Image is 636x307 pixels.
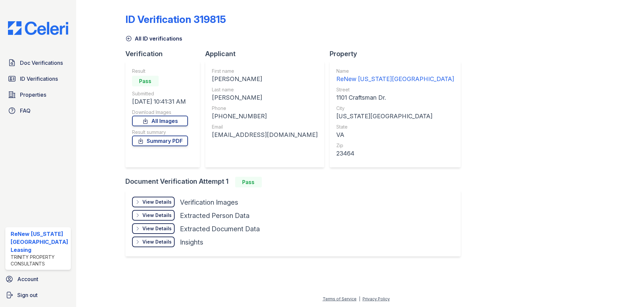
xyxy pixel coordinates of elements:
div: View Details [142,199,172,205]
a: Privacy Policy [363,296,390,301]
div: Property [330,49,466,58]
div: [PERSON_NAME] [212,74,318,84]
div: [DATE] 10:41:31 AM [132,97,188,106]
div: Extracted Document Data [180,224,260,234]
div: Zip [336,142,454,149]
a: All Images [132,116,188,126]
div: Street [336,86,454,93]
div: Applicant [205,49,330,58]
span: Doc Verifications [20,59,63,67]
div: Extracted Person Data [180,211,249,220]
a: Terms of Service [323,296,357,301]
div: Email [212,124,318,130]
div: [PERSON_NAME] [212,93,318,102]
div: [PHONE_NUMBER] [212,112,318,121]
a: Name ReNew [US_STATE][GEOGRAPHIC_DATA] [336,68,454,84]
a: Properties [5,88,71,101]
div: Verification Images [180,198,238,207]
div: ReNew [US_STATE][GEOGRAPHIC_DATA] [336,74,454,84]
div: Result summary [132,129,188,136]
span: Account [17,275,38,283]
div: 23464 [336,149,454,158]
a: Summary PDF [132,136,188,146]
div: VA [336,130,454,140]
div: Document Verification Attempt 1 [125,177,466,187]
div: Pass [235,177,262,187]
div: View Details [142,225,172,232]
div: [US_STATE][GEOGRAPHIC_DATA] [336,112,454,121]
a: FAQ [5,104,71,117]
span: FAQ [20,107,31,115]
div: View Details [142,239,172,245]
a: Doc Verifications [5,56,71,69]
div: | [359,296,360,301]
a: Sign out [3,288,74,302]
iframe: chat widget [608,280,629,300]
a: Account [3,272,74,286]
div: View Details [142,212,172,219]
span: Sign out [17,291,38,299]
div: Submitted [132,90,188,97]
div: 1101 Craftsman Dr. [336,93,454,102]
span: ID Verifications [20,75,58,83]
div: Download Images [132,109,188,116]
div: First name [212,68,318,74]
span: Properties [20,91,46,99]
a: ID Verifications [5,72,71,85]
div: Verification [125,49,205,58]
div: [EMAIL_ADDRESS][DOMAIN_NAME] [212,130,318,140]
div: Result [132,68,188,74]
div: Insights [180,238,203,247]
div: Trinity Property Consultants [11,254,68,267]
div: ReNew [US_STATE][GEOGRAPHIC_DATA] Leasing [11,230,68,254]
div: State [336,124,454,130]
div: Pass [132,76,159,86]
div: Last name [212,86,318,93]
img: CE_Logo_Blue-a8612792a0a2168367f1c8372b55b34899dd931a85d93a1a3d3e32e68fde9ad4.png [3,21,74,35]
div: Name [336,68,454,74]
a: All ID verifications [125,35,182,43]
div: City [336,105,454,112]
div: ID Verification 319815 [125,13,226,25]
div: Phone [212,105,318,112]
